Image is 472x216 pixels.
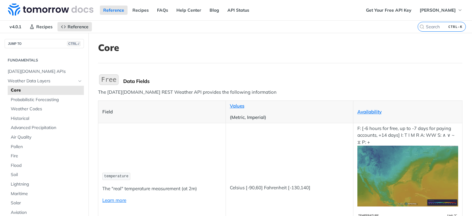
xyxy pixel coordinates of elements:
[206,6,222,15] a: Blog
[11,163,82,169] span: Flood
[8,170,84,179] a: Soil
[11,97,82,103] span: Probabilistic Forecasting
[11,134,82,140] span: Air Quality
[123,78,462,84] div: Data Fields
[8,151,84,161] a: Fire
[11,153,82,159] span: Fire
[68,24,88,29] span: Reference
[11,106,82,112] span: Weather Codes
[8,142,84,151] a: Pollen
[419,24,424,29] svg: Search
[154,6,171,15] a: FAQs
[11,116,82,122] span: Historical
[416,6,466,15] button: [PERSON_NAME]
[102,197,126,203] a: Learn more
[11,210,82,216] span: Aviation
[104,174,128,179] span: temperature
[5,67,84,76] a: [DATE][DOMAIN_NAME] APIs
[8,180,84,189] a: Lightning
[36,24,53,29] span: Recipes
[11,172,82,178] span: Soil
[11,144,82,150] span: Pollen
[129,6,152,15] a: Recipes
[6,22,25,31] span: v4.0.1
[98,89,462,96] p: The [DATE][DOMAIN_NAME] REST Weather API provides the following information
[98,42,462,53] h1: Core
[67,41,81,46] span: CTRL-/
[8,133,84,142] a: Air Quality
[230,103,244,109] a: Values
[363,6,415,15] a: Get Your Free API Key
[447,24,464,30] kbd: CTRL-K
[357,109,382,115] a: Availability
[77,79,82,84] button: Hide subpages for Weather Data Layers
[11,181,82,187] span: Lightning
[230,184,349,191] p: Celsius [-90,60] Fahrenheit [-130,140]
[8,95,84,104] a: Probabilistic Forecasting
[224,6,253,15] a: API Status
[5,57,84,63] h2: Fundamentals
[357,125,458,206] p: F: [-6 hours for free, up to -7 days for paying accounts, +14 days] I: T I M R A: WW S: ∧ ∨ ~ ⧖ P: +
[357,173,458,179] span: Expand image
[11,125,82,131] span: Advanced Precipitation
[11,87,82,93] span: Core
[102,108,222,116] p: Field
[8,123,84,132] a: Advanced Precipitation
[8,114,84,123] a: Historical
[5,39,84,48] button: JUMP TOCTRL-/
[57,22,92,31] a: Reference
[8,161,84,170] a: Flood
[8,104,84,114] a: Weather Codes
[8,69,82,75] span: [DATE][DOMAIN_NAME] APIs
[173,6,205,15] a: Help Center
[8,3,93,16] img: Tomorrow.io Weather API Docs
[8,86,84,95] a: Core
[230,114,349,121] p: (Metric, Imperial)
[26,22,56,31] a: Recipes
[8,198,84,208] a: Solar
[5,77,84,86] a: Weather Data LayersHide subpages for Weather Data Layers
[11,200,82,206] span: Solar
[102,185,222,192] p: The "real" temperature measurement (at 2m)
[8,189,84,198] a: Maritime
[11,191,82,197] span: Maritime
[8,78,76,84] span: Weather Data Layers
[420,7,456,13] span: [PERSON_NAME]
[100,6,128,15] a: Reference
